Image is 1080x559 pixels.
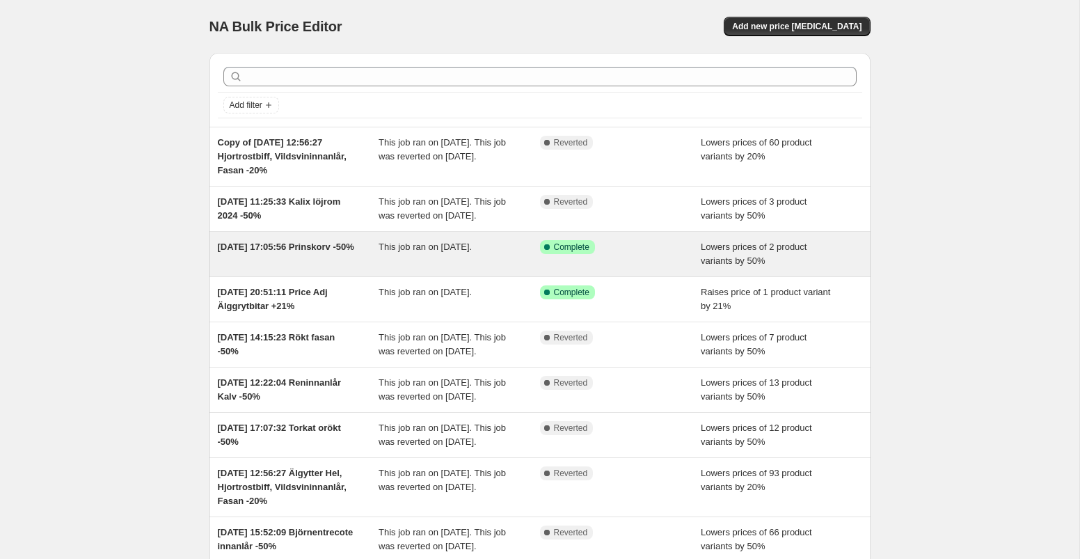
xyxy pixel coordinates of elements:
[218,332,335,356] span: [DATE] 14:15:23 Rökt fasan -50%
[701,242,807,266] span: Lowers prices of 2 product variants by 50%
[701,196,807,221] span: Lowers prices of 3 product variants by 50%
[218,468,347,506] span: [DATE] 12:56:27 Älgytter Hel, Hjortrostbiff, Vildsvininnanlår, Fasan -20%
[701,468,812,492] span: Lowers prices of 93 product variants by 20%
[554,332,588,343] span: Reverted
[209,19,342,34] span: NA Bulk Price Editor
[701,287,830,311] span: Raises price of 1 product variant by 21%
[218,196,341,221] span: [DATE] 11:25:33 Kalix löjrom 2024 -50%
[724,17,870,36] button: Add new price [MEDICAL_DATA]
[701,423,812,447] span: Lowers prices of 12 product variants by 50%
[701,377,812,402] span: Lowers prices of 13 product variants by 50%
[379,468,506,492] span: This job ran on [DATE]. This job was reverted on [DATE].
[218,423,341,447] span: [DATE] 17:07:32 Torkat orökt -50%
[554,287,589,298] span: Complete
[218,527,354,551] span: [DATE] 15:52:09 Björnentrecote innanlår -50%
[379,242,472,252] span: This job ran on [DATE].
[379,196,506,221] span: This job ran on [DATE]. This job was reverted on [DATE].
[379,332,506,356] span: This job ran on [DATE]. This job was reverted on [DATE].
[379,423,506,447] span: This job ran on [DATE]. This job was reverted on [DATE].
[379,287,472,297] span: This job ran on [DATE].
[223,97,279,113] button: Add filter
[218,137,347,175] span: Copy of [DATE] 12:56:27 Hjortrostbiff, Vildsvininnanlår, Fasan -20%
[554,468,588,479] span: Reverted
[554,242,589,253] span: Complete
[230,100,262,111] span: Add filter
[554,423,588,434] span: Reverted
[218,377,341,402] span: [DATE] 12:22:04 Reninnanlår Kalv -50%
[701,137,812,162] span: Lowers prices of 60 product variants by 20%
[701,332,807,356] span: Lowers prices of 7 product variants by 50%
[701,527,812,551] span: Lowers prices of 66 product variants by 50%
[379,377,506,402] span: This job ran on [DATE]. This job was reverted on [DATE].
[379,527,506,551] span: This job ran on [DATE]. This job was reverted on [DATE].
[218,287,328,311] span: [DATE] 20:51:11 Price Adj Älggrytbitar +21%
[379,137,506,162] span: This job ran on [DATE]. This job was reverted on [DATE].
[554,196,588,207] span: Reverted
[554,377,588,388] span: Reverted
[554,137,588,148] span: Reverted
[732,21,861,32] span: Add new price [MEDICAL_DATA]
[218,242,354,252] span: [DATE] 17:05:56 Prinskorv -50%
[554,527,588,538] span: Reverted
